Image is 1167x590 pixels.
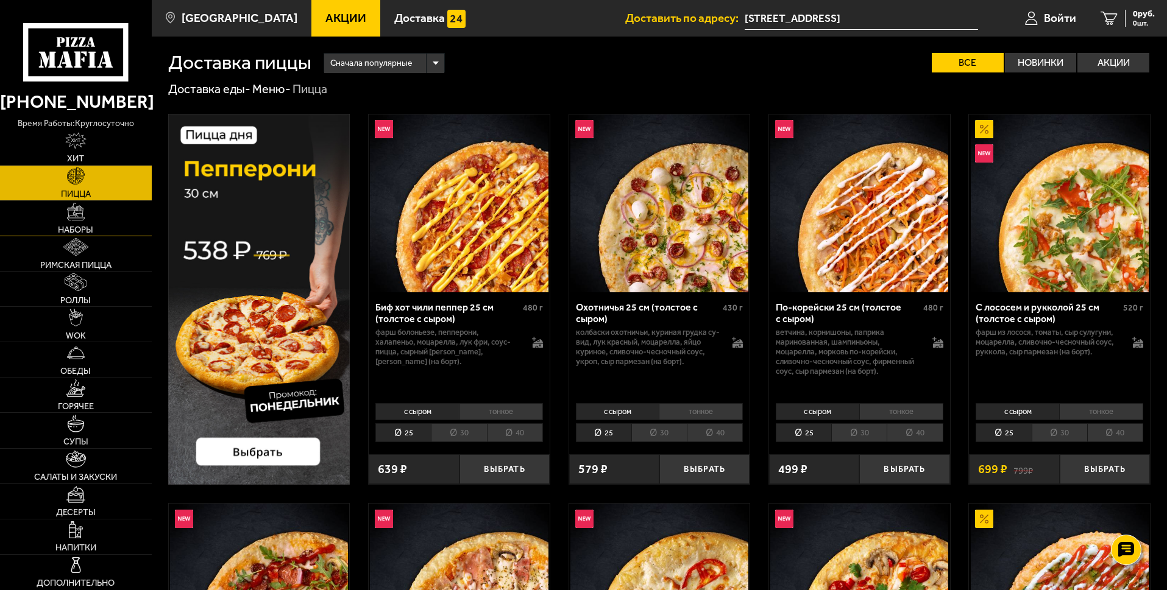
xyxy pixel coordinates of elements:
a: НовинкаОхотничья 25 см (толстое с сыром) [569,114,750,292]
span: WOK [66,331,86,340]
span: Акции [325,12,366,24]
div: По-корейски 25 см (толстое с сыром) [776,301,920,325]
label: Все [932,53,1004,72]
a: Меню- [252,82,291,96]
img: Новинка [375,510,393,528]
img: Новинка [575,120,594,138]
img: Новинка [375,120,393,138]
img: Новинка [575,510,594,528]
a: АкционныйНовинкаС лососем и рукколой 25 см (толстое с сыром) [969,114,1150,292]
span: Десерты [56,508,96,517]
li: тонкое [859,403,943,420]
li: тонкое [659,403,743,420]
button: Выбрать [1060,454,1150,484]
span: 0 шт. [1133,19,1155,27]
p: ветчина, корнишоны, паприка маринованная, шампиньоны, моцарелла, морковь по-корейски, сливочно-че... [776,328,920,376]
img: Новинка [775,120,793,138]
img: Акционный [975,120,993,138]
li: 40 [487,423,543,442]
li: 40 [687,423,743,442]
li: 25 [375,423,431,442]
p: колбаски охотничьи, куриная грудка су-вид, лук красный, моцарелла, яйцо куриное, сливочно-чесночн... [576,328,720,367]
img: Акционный [975,510,993,528]
li: тонкое [459,403,543,420]
span: Наборы [58,225,93,234]
li: 25 [776,423,831,442]
li: 40 [887,423,943,442]
span: 0 руб. [1133,10,1155,18]
div: Пицца [293,82,327,97]
li: тонкое [1059,403,1143,420]
span: Сначала популярные [330,52,412,75]
li: 30 [631,423,687,442]
img: Новинка [175,510,193,528]
button: Выбрать [459,454,550,484]
button: Выбрать [659,454,750,484]
label: Акции [1077,53,1149,72]
span: Пицца [61,189,91,198]
span: Супы [63,437,88,446]
span: 639 ₽ [378,463,407,476]
span: Римская пицца [40,261,112,270]
a: Доставка еды- [168,82,250,96]
span: 699 ₽ [978,463,1007,476]
li: 25 [576,423,631,442]
p: фарш болоньезе, пепперони, халапеньо, моцарелла, лук фри, соус-пицца, сырный [PERSON_NAME], [PERS... [375,328,520,367]
span: Доставить по адресу: [625,12,745,24]
span: 579 ₽ [578,463,608,476]
li: с сыром [375,403,459,420]
img: Новинка [975,144,993,163]
img: Биф хот чили пеппер 25 см (толстое с сыром) [370,114,548,292]
img: Охотничья 25 см (толстое с сыром) [570,114,748,292]
span: Напитки [55,543,96,552]
span: Салаты и закуски [34,472,117,482]
div: Биф хот чили пеппер 25 см (толстое с сыром) [375,301,520,325]
span: Роллы [60,296,91,305]
span: 499 ₽ [778,463,807,476]
span: Обеды [60,367,91,376]
li: 30 [1032,423,1087,442]
span: Хит [67,154,84,163]
li: 30 [831,423,887,442]
label: Новинки [1005,53,1077,72]
span: Дополнительно [37,578,115,588]
div: Охотничья 25 см (толстое с сыром) [576,301,720,325]
span: 480 г [923,303,943,313]
li: 40 [1087,423,1143,442]
p: фарш из лосося, томаты, сыр сулугуни, моцарелла, сливочно-чесночный соус, руккола, сыр пармезан (... [976,328,1120,357]
button: Выбрать [859,454,949,484]
li: 25 [976,423,1031,442]
s: 799 ₽ [1013,463,1033,476]
img: По-корейски 25 см (толстое с сыром) [770,114,948,292]
div: С лососем и рукколой 25 см (толстое с сыром) [976,301,1120,325]
a: НовинкаПо-корейски 25 см (толстое с сыром) [769,114,950,292]
span: Войти [1044,12,1076,24]
a: НовинкаБиф хот чили пеппер 25 см (толстое с сыром) [369,114,550,292]
li: с сыром [576,403,659,420]
span: Горячее [58,402,94,411]
span: 430 г [723,303,743,313]
li: с сыром [776,403,859,420]
span: Доставка [394,12,445,24]
span: 480 г [523,303,543,313]
img: 15daf4d41897b9f0e9f617042186c801.svg [447,10,466,28]
img: С лососем и рукколой 25 см (толстое с сыром) [971,114,1149,292]
li: 30 [431,423,486,442]
li: с сыром [976,403,1059,420]
h1: Доставка пиццы [168,53,311,72]
img: Новинка [775,510,793,528]
span: [GEOGRAPHIC_DATA] [182,12,297,24]
input: Ваш адрес доставки [745,7,978,30]
span: 520 г [1123,303,1143,313]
